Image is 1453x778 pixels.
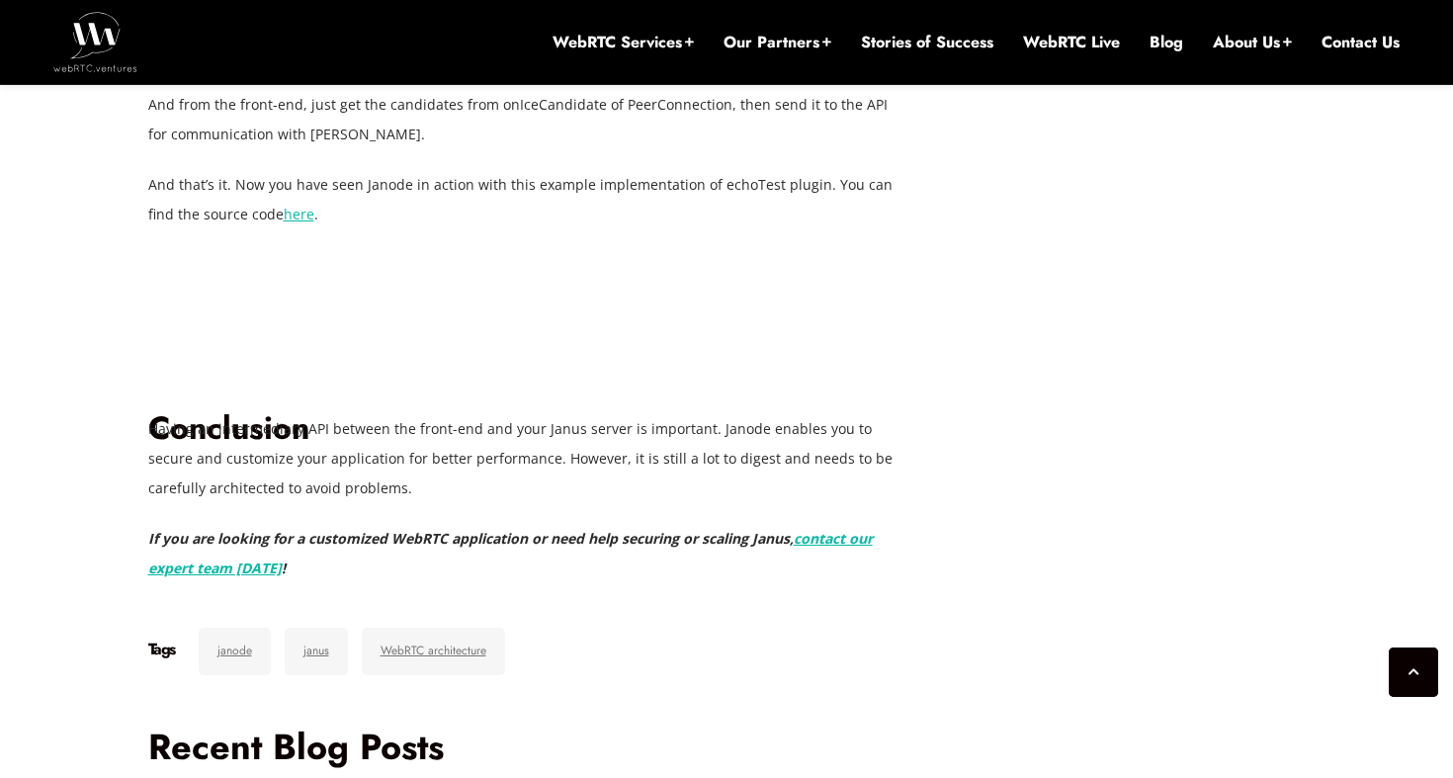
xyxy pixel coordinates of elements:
p: And that’s it. Now you have seen Janode in action with this example implementation of echoTest pl... [148,170,909,229]
p: Having an intermediary API between the front-end and your Janus server is important. Janode enabl... [148,414,909,503]
img: WebRTC.ventures [53,12,137,71]
a: Blog [1150,32,1183,53]
a: About Us [1213,32,1292,53]
a: janus [285,628,348,675]
a: WebRTC Live [1023,32,1120,53]
em: If you are looking for a customized WebRTC application or need help securing or scaling Janus, [148,529,794,548]
em: ! [282,559,286,577]
a: janode [199,628,271,675]
h3: Recent Blog Posts [148,725,909,768]
a: Our Partners [724,32,831,53]
a: WebRTC architecture [362,628,505,675]
h1: Conclusion [148,281,909,449]
a: here [284,205,314,223]
a: contact our expert team [DATE] [148,529,873,577]
a: Contact Us [1322,32,1400,53]
a: Stories of Success [861,32,993,53]
p: And from the front-end, just get the candidates from onIceCandidate of PeerConnection, then send ... [148,90,909,149]
a: WebRTC Services [553,32,694,53]
h6: Tags [148,640,175,659]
